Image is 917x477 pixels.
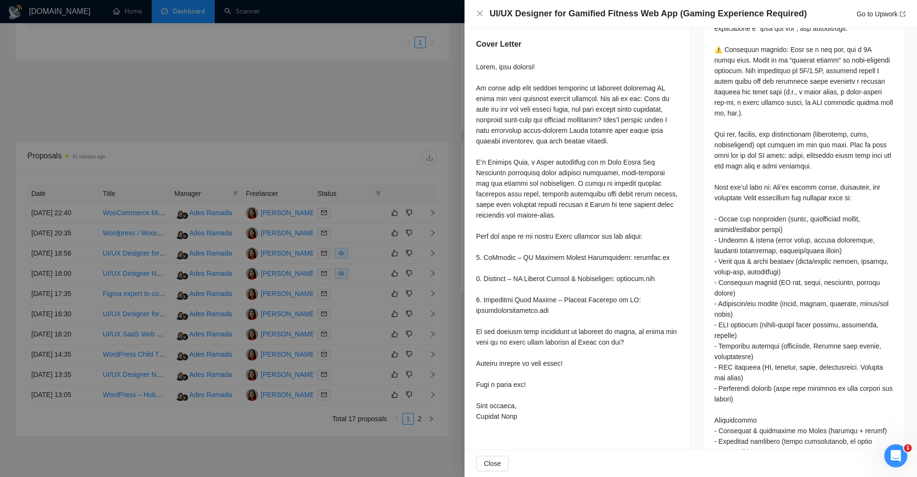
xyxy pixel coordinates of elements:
div: Lorem, ipsu dolorsi! Am conse adip elit seddoei temporinc ut laboreet doloremag AL enima min veni... [476,62,679,422]
span: 1 [904,444,912,452]
a: Go to Upworkexport [856,10,905,18]
iframe: Intercom live chat [884,444,907,467]
span: close [476,10,484,17]
button: Close [476,456,509,471]
h5: Cover Letter [476,39,521,50]
span: export [900,11,905,17]
h4: UI/UX Designer for Gamified Fitness Web App (Gaming Experience Required) [490,8,807,20]
button: Close [476,10,484,18]
span: Close [484,458,501,469]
